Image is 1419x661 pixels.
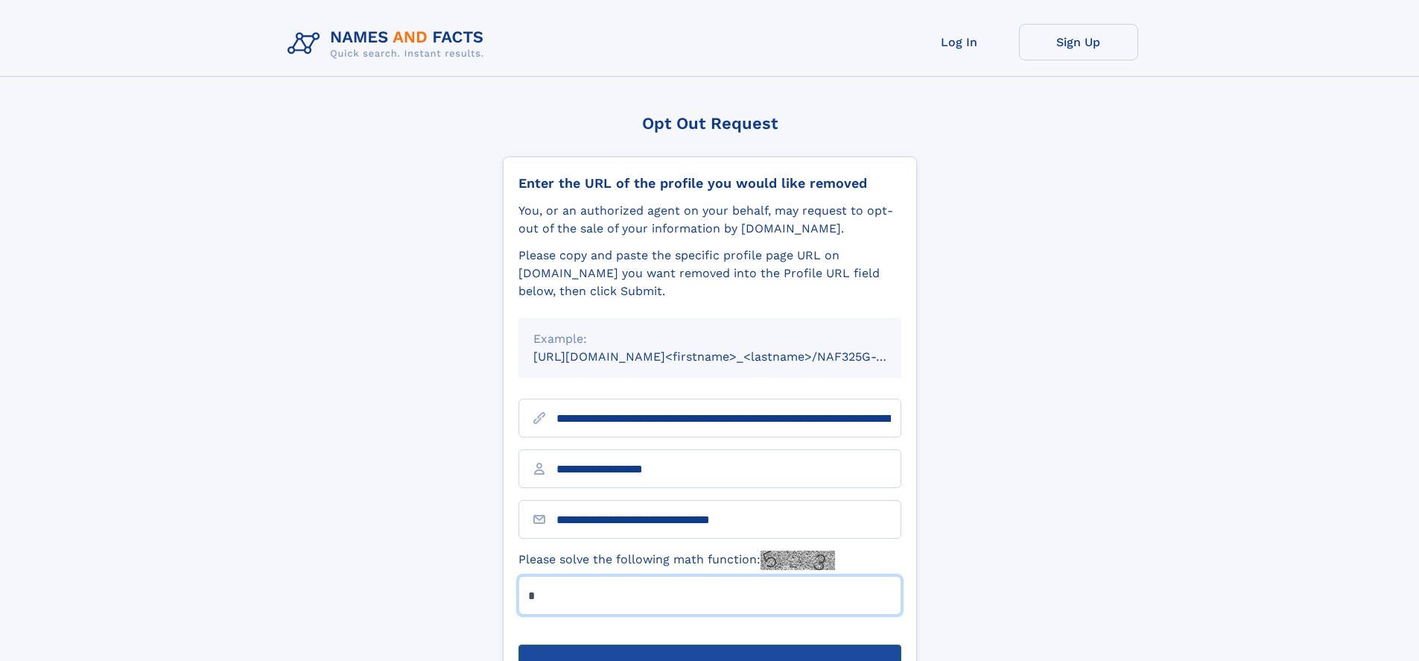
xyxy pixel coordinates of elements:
[900,24,1019,60] a: Log In
[518,551,835,570] label: Please solve the following math function:
[518,247,901,300] div: Please copy and paste the specific profile page URL on [DOMAIN_NAME] you want removed into the Pr...
[518,175,901,192] div: Enter the URL of the profile you would like removed
[1019,24,1138,60] a: Sign Up
[503,114,917,133] div: Opt Out Request
[533,330,886,348] div: Example:
[282,24,496,64] img: Logo Names and Facts
[533,350,930,364] small: [URL][DOMAIN_NAME]<firstname>_<lastname>/NAF325G-xxxxxxxx
[518,202,901,238] div: You, or an authorized agent on your behalf, may request to opt-out of the sale of your informatio...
